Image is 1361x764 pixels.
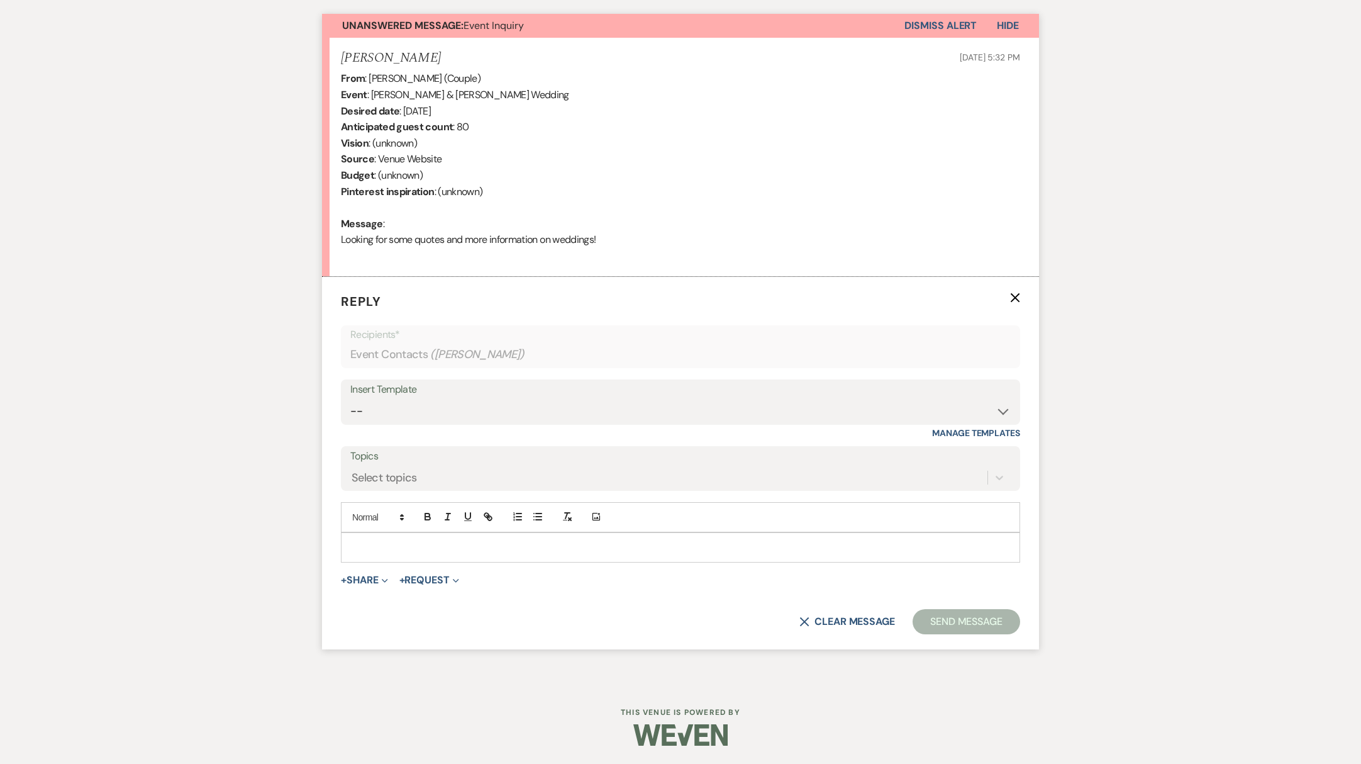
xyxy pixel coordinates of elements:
[341,217,383,230] b: Message
[342,19,524,32] span: Event Inquiry
[341,120,453,133] b: Anticipated guest count
[904,14,977,38] button: Dismiss Alert
[997,19,1019,32] span: Hide
[350,327,1011,343] p: Recipients*
[913,609,1020,634] button: Send Message
[322,14,904,38] button: Unanswered Message:Event Inquiry
[932,427,1020,439] a: Manage Templates
[350,381,1011,399] div: Insert Template
[341,50,441,66] h5: [PERSON_NAME]
[430,346,525,363] span: ( [PERSON_NAME] )
[341,152,374,166] b: Source
[352,469,417,486] div: Select topics
[350,447,1011,466] label: Topics
[399,575,405,585] span: +
[341,169,374,182] b: Budget
[977,14,1039,38] button: Hide
[341,104,399,118] b: Desired date
[633,713,728,757] img: Weven Logo
[399,575,459,585] button: Request
[341,575,347,585] span: +
[960,52,1020,63] span: [DATE] 5:32 PM
[341,72,365,85] b: From
[341,293,381,310] span: Reply
[341,88,367,101] b: Event
[350,342,1011,367] div: Event Contacts
[342,19,464,32] strong: Unanswered Message:
[341,137,369,150] b: Vision
[341,575,388,585] button: Share
[341,185,435,198] b: Pinterest inspiration
[341,70,1020,264] div: : [PERSON_NAME] (Couple) : [PERSON_NAME] & [PERSON_NAME] Wedding : [DATE] : 80 : (unknown) : Venu...
[799,617,895,627] button: Clear message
